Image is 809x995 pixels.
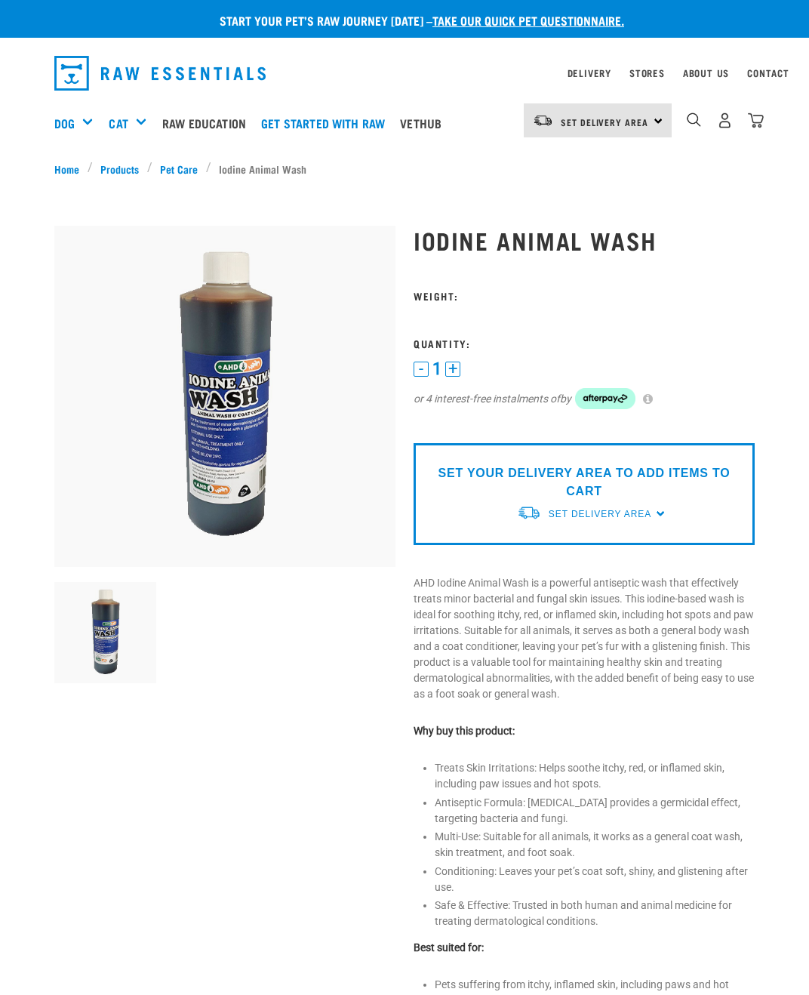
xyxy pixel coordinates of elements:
img: Iodine wash [54,582,156,684]
a: Get started with Raw [257,93,396,153]
a: Dog [54,114,75,132]
img: home-icon-1@2x.png [687,112,701,127]
a: Products [93,161,147,177]
li: Treats Skin Irritations: Helps soothe itchy, red, or inflamed skin, including paw issues and hot ... [435,760,755,792]
p: AHD Iodine Animal Wash is a powerful antiseptic wash that effectively treats minor bacterial and ... [414,575,755,702]
div: or 4 interest-free instalments of by [414,388,755,409]
img: Afterpay [575,388,635,409]
h1: Iodine Animal Wash [414,226,755,254]
span: 1 [432,361,441,377]
nav: breadcrumbs [54,161,755,177]
h3: Quantity: [414,337,755,349]
span: Set Delivery Area [549,509,651,519]
img: home-icon@2x.png [748,112,764,128]
a: Pet Care [152,161,206,177]
h3: Weight: [414,290,755,301]
button: + [445,362,460,377]
a: About Us [683,70,729,75]
a: Stores [629,70,665,75]
img: user.png [717,112,733,128]
a: Cat [109,114,128,132]
strong: Why buy this product: [414,725,515,737]
img: van-moving.png [517,505,541,521]
a: Raw Education [158,93,257,153]
button: - [414,362,429,377]
strong: Best suited for: [414,941,484,953]
nav: dropdown navigation [42,50,767,97]
img: van-moving.png [533,114,553,128]
li: Antiseptic Formula: [MEDICAL_DATA] provides a germicidal effect, targeting bacteria and fungi. [435,795,755,827]
a: Home [54,161,88,177]
li: Conditioning: Leaves your pet’s coat soft, shiny, and glistening after use. [435,864,755,895]
span: Set Delivery Area [561,119,648,125]
img: Iodine wash [54,226,395,567]
img: Raw Essentials Logo [54,56,266,91]
li: Safe & Effective: Trusted in both human and animal medicine for treating dermatological conditions. [435,898,755,929]
a: take our quick pet questionnaire. [432,17,624,23]
p: SET YOUR DELIVERY AREA TO ADD ITEMS TO CART [425,464,743,501]
a: Delivery [568,70,611,75]
a: Vethub [396,93,453,153]
li: Multi-Use: Suitable for all animals, it works as a general coat wash, skin treatment, and foot soak. [435,829,755,861]
a: Contact [747,70,789,75]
